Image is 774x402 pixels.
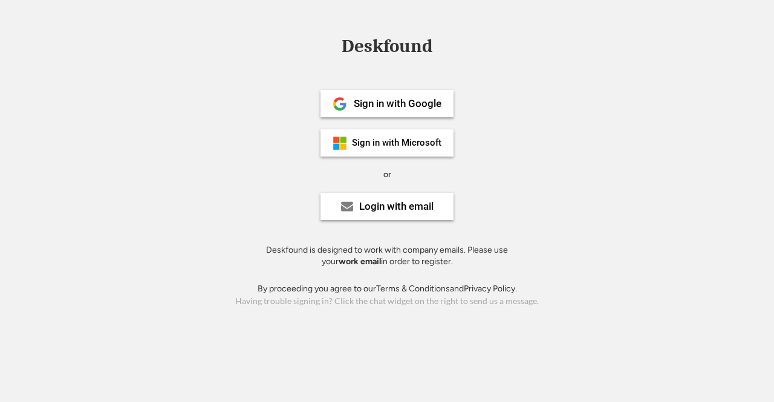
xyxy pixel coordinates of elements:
[359,201,434,212] div: Login with email
[354,99,441,109] div: Sign in with Google
[336,37,438,56] div: Deskfound
[376,284,450,294] a: Terms & Conditions
[333,97,347,111] img: 1024px-Google__G__Logo.svg.png
[383,169,391,181] div: or
[258,283,517,295] div: By proceeding you agree to our and
[251,244,523,268] div: Deskfound is designed to work with company emails. Please use your in order to register.
[333,136,347,151] img: ms-symbollockup_mssymbol_19.png
[464,284,517,294] a: Privacy Policy.
[339,256,381,267] strong: work email
[352,138,441,148] div: Sign in with Microsoft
